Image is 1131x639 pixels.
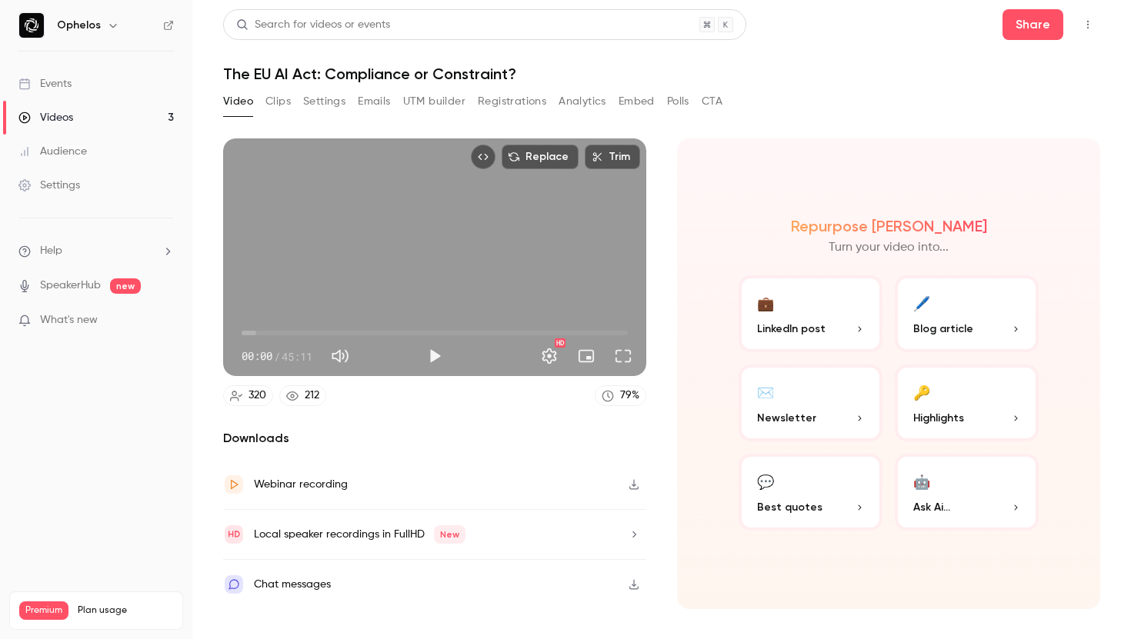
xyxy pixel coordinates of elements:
[282,348,312,364] span: 45:11
[242,348,272,364] span: 00:00
[595,385,646,406] a: 79%
[757,380,774,404] div: ✉️
[739,454,882,531] button: 💬Best quotes
[608,341,639,371] button: Full screen
[236,17,390,33] div: Search for videos or events
[254,575,331,594] div: Chat messages
[757,321,826,337] span: LinkedIn post
[619,89,655,114] button: Embed
[559,89,606,114] button: Analytics
[279,385,326,406] a: 212
[223,385,273,406] a: 320
[555,338,565,348] div: HD
[110,278,141,294] span: new
[571,341,602,371] button: Turn on miniplayer
[419,341,450,371] button: Play
[791,217,987,235] h2: Repurpose [PERSON_NAME]
[739,364,882,441] button: ✉️Newsletter
[534,341,565,371] button: Settings
[895,275,1039,352] button: 🖊️Blog article
[155,314,174,328] iframe: Noticeable Trigger
[585,145,640,169] button: Trim
[223,429,646,448] h2: Downloads
[223,65,1100,83] h1: The EU AI Act: Compliance or Constraint?
[478,89,546,114] button: Registrations
[471,145,495,169] button: Embed video
[913,380,930,404] div: 🔑
[265,89,291,114] button: Clips
[40,312,98,328] span: What's new
[358,89,390,114] button: Emails
[254,475,348,494] div: Webinar recording
[303,89,345,114] button: Settings
[895,454,1039,531] button: 🤖Ask Ai...
[757,410,816,426] span: Newsletter
[40,243,62,259] span: Help
[757,499,822,515] span: Best quotes
[19,601,68,620] span: Premium
[18,178,80,193] div: Settings
[757,469,774,493] div: 💬
[913,469,930,493] div: 🤖
[702,89,722,114] button: CTA
[913,291,930,315] div: 🖊️
[305,388,319,404] div: 212
[667,89,689,114] button: Polls
[18,243,174,259] li: help-dropdown-opener
[249,388,266,404] div: 320
[325,341,355,371] button: Mute
[502,145,579,169] button: Replace
[913,499,950,515] span: Ask Ai...
[895,364,1039,441] button: 🔑Highlights
[40,278,101,294] a: SpeakerHub
[1003,9,1063,40] button: Share
[18,144,87,159] div: Audience
[913,410,964,426] span: Highlights
[78,604,173,617] span: Plan usage
[829,238,949,257] p: Turn your video into...
[18,76,72,92] div: Events
[434,525,465,544] span: New
[757,291,774,315] div: 💼
[274,348,280,364] span: /
[18,110,73,125] div: Videos
[19,13,44,38] img: Ophelos
[57,18,101,33] h6: Ophelos
[403,89,465,114] button: UTM builder
[739,275,882,352] button: 💼LinkedIn post
[254,525,465,544] div: Local speaker recordings in FullHD
[620,388,639,404] div: 79 %
[1076,12,1100,37] button: Top Bar Actions
[242,348,312,364] div: 00:00
[223,89,253,114] button: Video
[913,321,973,337] span: Blog article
